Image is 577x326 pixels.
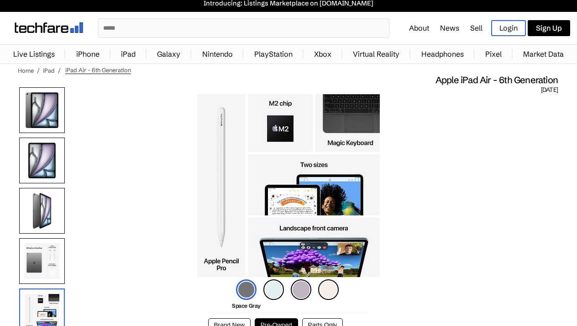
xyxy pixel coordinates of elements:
img: starlight-icon [318,279,339,300]
a: Sell [470,23,483,32]
img: blue-icon [263,279,284,300]
a: Virtual Reality [348,45,404,63]
a: Headphones [417,45,468,63]
a: Home [18,67,34,74]
span: / [37,67,40,74]
a: iPad [43,67,55,74]
a: News [440,23,459,32]
img: Front [19,138,65,183]
a: Login [491,20,526,36]
a: Xbox [309,45,336,63]
img: iPad Air (6th Generation) [197,94,380,277]
span: Space Gray [232,302,261,309]
span: iPad Air - 6th Generation [65,66,131,74]
img: All [19,238,65,284]
span: [DATE] [541,86,558,94]
a: Nintendo [198,45,237,63]
a: About [409,23,429,32]
img: techfare logo [15,22,83,33]
span: Apple iPad Air - 6th Generation [435,74,558,86]
a: Sign Up [528,20,570,36]
span: / [58,67,61,74]
img: space-gray-icon [236,279,257,300]
img: purple-icon [291,279,311,300]
img: Side [19,188,65,234]
a: Pixel [481,45,506,63]
a: Live Listings [9,45,59,63]
img: iPad Air (6th Generation) [19,87,65,133]
a: PlayStation [250,45,297,63]
a: Galaxy [152,45,185,63]
a: iPhone [72,45,104,63]
a: Market Data [519,45,568,63]
a: iPad [116,45,140,63]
